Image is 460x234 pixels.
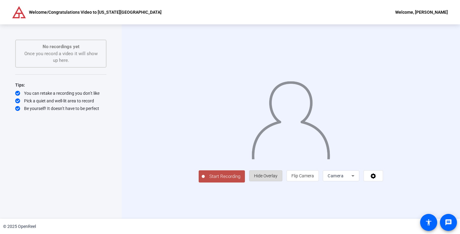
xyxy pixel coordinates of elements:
[3,223,36,230] div: © 2025 OpenReel
[205,173,245,180] span: Start Recording
[29,9,162,16] p: Welcome/Congratulations Video to [US_STATE][GEOGRAPHIC_DATA]
[15,98,106,104] div: Pick a quiet and well-lit area to record
[22,43,100,64] div: Once you record a video it will show up here.
[249,170,282,181] button: Hide Overlay
[254,173,277,178] span: Hide Overlay
[12,6,26,18] img: OpenReel logo
[22,43,100,50] p: No recordings yet
[425,219,432,226] mat-icon: accessibility
[395,9,448,16] div: Welcome, [PERSON_NAME]
[199,170,245,183] button: Start Recording
[15,90,106,96] div: You can retake a recording you don’t like
[251,76,331,159] img: overlay
[445,219,452,226] mat-icon: message
[328,173,343,178] span: Camera
[15,105,106,112] div: Be yourself! It doesn’t have to be perfect
[291,173,314,178] span: Flip Camera
[287,170,319,181] button: Flip Camera
[15,81,106,89] div: Tips:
